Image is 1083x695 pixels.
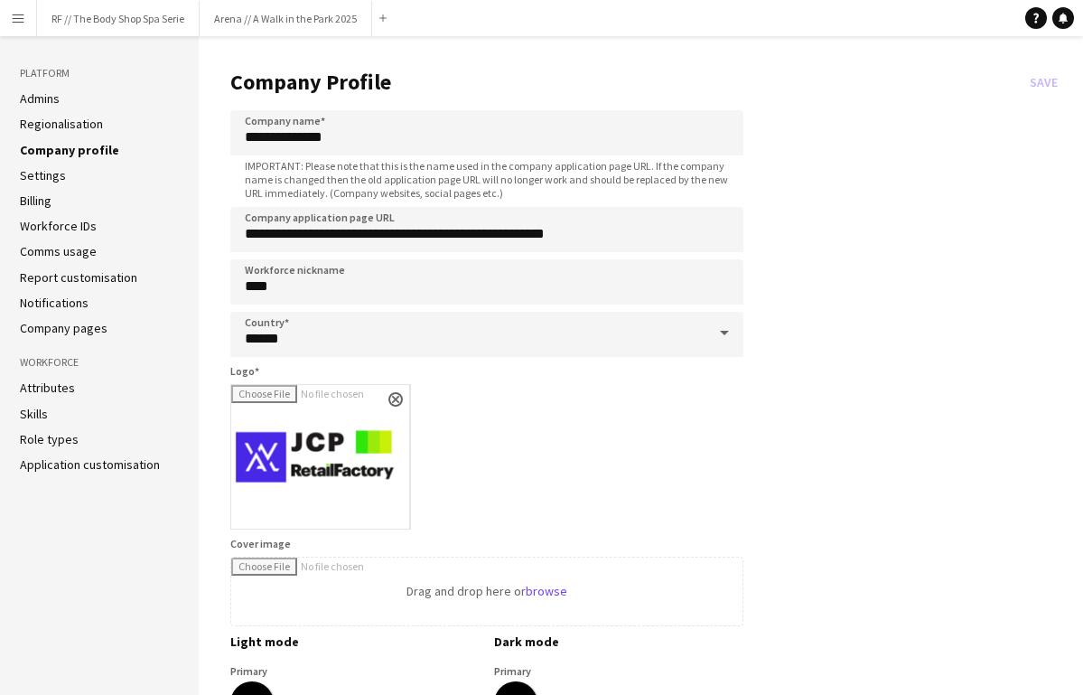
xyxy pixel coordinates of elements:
a: Skills [20,406,48,422]
span: IMPORTANT: Please note that this is the name used in the company application page URL. If the com... [230,159,743,200]
a: Role types [20,431,79,447]
a: Workforce IDs [20,218,97,234]
a: Settings [20,167,66,183]
a: Company profile [20,142,119,158]
h3: Platform [20,65,179,81]
a: Comms usage [20,243,97,259]
a: Billing [20,193,51,209]
h3: Dark mode [494,634,743,650]
a: Admins [20,90,60,107]
h1: Company Profile [230,69,1022,96]
a: Application customisation [20,456,160,473]
h3: Workforce [20,354,179,371]
a: Regionalisation [20,116,103,132]
a: Attributes [20,380,75,396]
a: Report customisation [20,269,137,286]
h3: Light mode [230,634,480,650]
button: RF // The Body Shop Spa Serie [37,1,200,36]
a: Company pages [20,320,107,336]
a: Notifications [20,295,89,311]
button: Arena // A Walk in the Park 2025 [200,1,372,36]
